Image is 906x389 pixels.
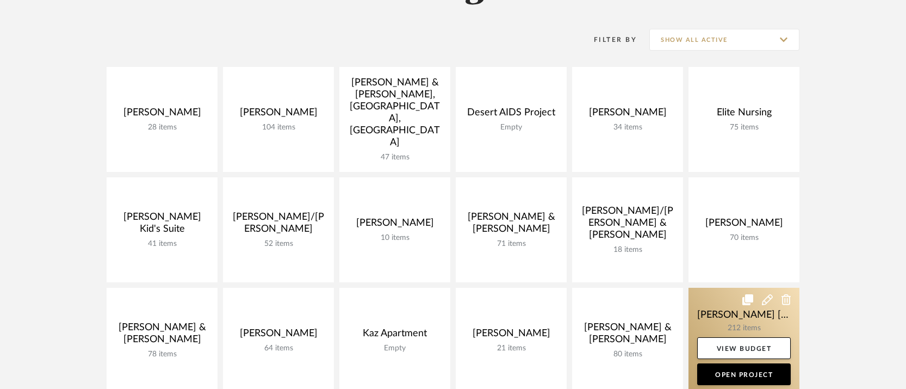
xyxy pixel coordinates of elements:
div: [PERSON_NAME] & [PERSON_NAME] [581,322,674,350]
a: Open Project [697,363,791,385]
div: [PERSON_NAME]/[PERSON_NAME] [232,211,325,239]
div: 104 items [232,123,325,132]
div: 21 items [464,344,558,353]
div: Empty [348,344,442,353]
div: [PERSON_NAME] [232,328,325,344]
div: Filter By [580,34,637,45]
div: 64 items [232,344,325,353]
div: [PERSON_NAME] & [PERSON_NAME], [GEOGRAPHIC_DATA], [GEOGRAPHIC_DATA] [348,77,442,153]
div: [PERSON_NAME] [115,107,209,123]
div: 75 items [697,123,791,132]
div: 70 items [697,233,791,243]
div: [PERSON_NAME] [581,107,674,123]
a: View Budget [697,337,791,359]
div: 41 items [115,239,209,249]
div: [PERSON_NAME] & [PERSON_NAME] [464,211,558,239]
div: [PERSON_NAME] & [PERSON_NAME] [115,322,209,350]
div: Desert AIDS Project [464,107,558,123]
div: Elite Nursing [697,107,791,123]
div: 10 items [348,233,442,243]
div: Empty [464,123,558,132]
div: [PERSON_NAME] [464,328,558,344]
div: Kaz Apartment [348,328,442,344]
div: 47 items [348,153,442,162]
div: [PERSON_NAME] [348,217,442,233]
div: 71 items [464,239,558,249]
div: 78 items [115,350,209,359]
div: [PERSON_NAME] [697,217,791,233]
div: 80 items [581,350,674,359]
div: 52 items [232,239,325,249]
div: [PERSON_NAME] Kid's Suite [115,211,209,239]
div: 34 items [581,123,674,132]
div: [PERSON_NAME] [232,107,325,123]
div: 18 items [581,245,674,255]
div: [PERSON_NAME]/[PERSON_NAME] & [PERSON_NAME] [581,205,674,245]
div: 28 items [115,123,209,132]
